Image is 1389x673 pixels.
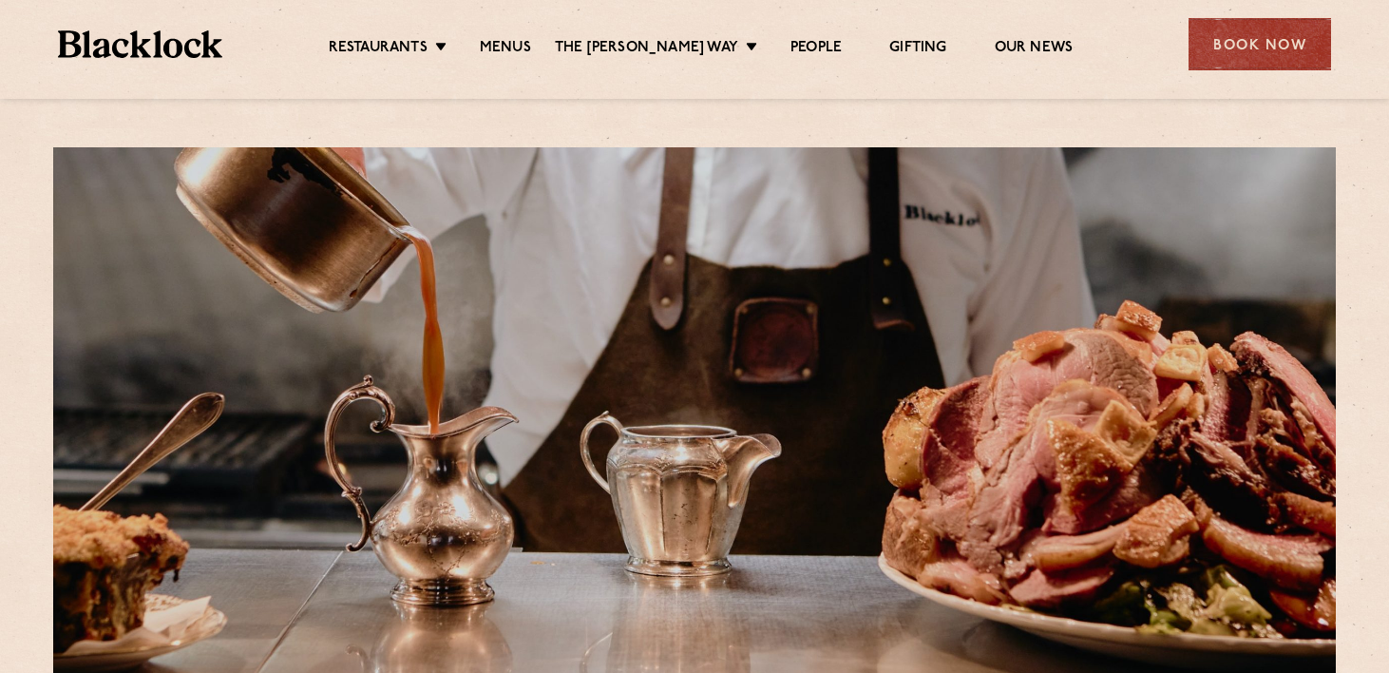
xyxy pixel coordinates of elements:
[889,39,946,60] a: Gifting
[329,39,428,60] a: Restaurants
[1189,18,1331,70] div: Book Now
[480,39,531,60] a: Menus
[790,39,842,60] a: People
[555,39,738,60] a: The [PERSON_NAME] Way
[995,39,1074,60] a: Our News
[58,30,222,58] img: BL_Textured_Logo-footer-cropped.svg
